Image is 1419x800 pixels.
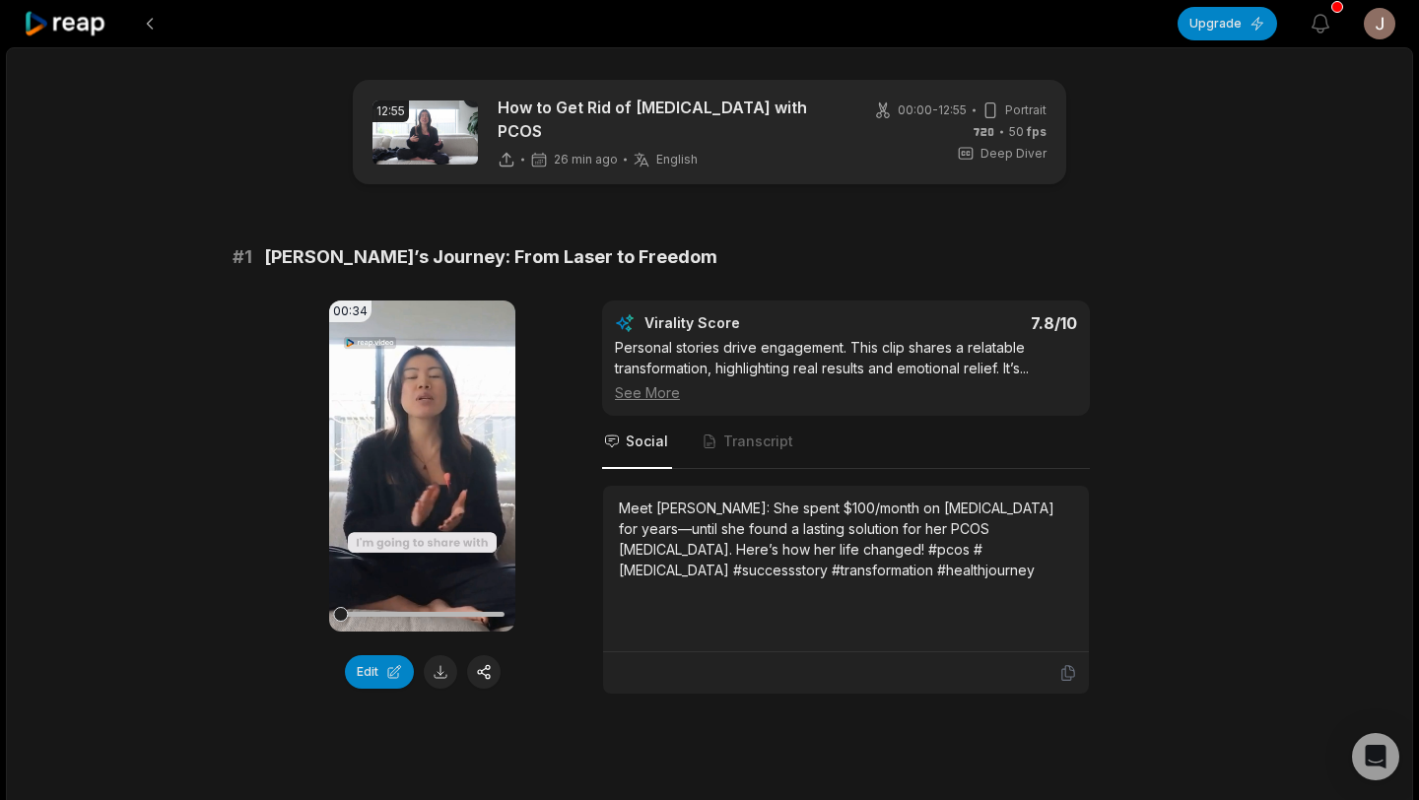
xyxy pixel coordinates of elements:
span: Deep Diver [980,145,1047,163]
div: Virality Score [644,313,856,333]
nav: Tabs [602,416,1090,469]
div: Meet [PERSON_NAME]: She spent $100/month on [MEDICAL_DATA] for years—until she found a lasting so... [619,498,1073,580]
div: 7.8 /10 [866,313,1078,333]
span: English [656,152,698,167]
span: [PERSON_NAME]’s Journey: From Laser to Freedom [264,243,717,271]
div: 12:55 [372,100,409,122]
span: Portrait [1005,101,1047,119]
div: Open Intercom Messenger [1352,733,1399,780]
div: See More [615,382,1077,403]
span: fps [1027,124,1047,139]
button: Upgrade [1178,7,1277,40]
span: 50 [1009,123,1047,141]
div: Personal stories drive engagement. This clip shares a relatable transformation, highlighting real... [615,337,1077,403]
span: # 1 [233,243,252,271]
span: Transcript [723,432,793,451]
span: 00:00 - 12:55 [898,101,967,119]
button: Edit [345,655,414,689]
video: Your browser does not support mp4 format. [329,300,515,632]
p: How to Get Rid of [MEDICAL_DATA] with PCOS [498,96,838,143]
span: Social [626,432,668,451]
span: 26 min ago [554,152,618,167]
